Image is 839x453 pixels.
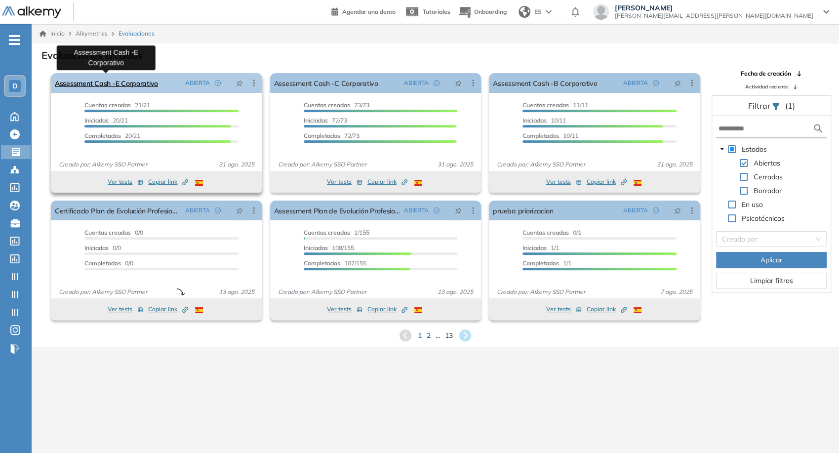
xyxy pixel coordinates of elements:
[367,177,407,186] span: Copiar link
[304,101,350,109] span: Cuentas creadas
[423,8,450,15] span: Tutoriales
[41,49,142,61] h3: Evaluaciones creadas
[474,8,507,15] span: Onboarding
[148,303,188,315] button: Copiar link
[812,123,824,135] img: search icon
[653,80,659,86] span: check-circle
[148,305,188,314] span: Copiar link
[215,288,258,296] span: 13 ago. 2025
[615,4,813,12] span: [PERSON_NAME]
[740,212,787,224] span: Psicotécnicos
[304,229,350,236] span: Cuentas creadas
[84,132,121,139] span: Completados
[84,101,131,109] span: Cuentas creadas
[445,330,453,341] span: 13
[522,132,578,139] span: 10/11
[634,307,641,313] img: ESP
[587,303,627,315] button: Copiar link
[546,176,582,188] button: Ver tests
[304,101,369,109] span: 73/73
[215,207,221,213] span: check-circle
[653,207,659,213] span: check-circle
[742,214,785,223] span: Psicotécnicos
[84,244,121,251] span: 0/0
[740,143,769,155] span: Estados
[623,206,648,215] span: ABIERTA
[427,330,431,341] span: 2
[716,273,827,288] button: Limpiar filtros
[418,330,422,341] span: 1
[522,244,559,251] span: 1/1
[148,176,188,188] button: Copiar link
[667,203,688,218] button: pushpin
[522,259,559,267] span: Completados
[195,307,203,313] img: ESP
[84,101,150,109] span: 21/21
[587,305,627,314] span: Copiar link
[185,79,210,87] span: ABIERTA
[667,75,688,91] button: pushpin
[615,12,813,20] span: [PERSON_NAME][EMAIL_ADDRESS][PERSON_NAME][DOMAIN_NAME]
[434,80,439,86] span: check-circle
[404,206,429,215] span: ABIERTA
[304,117,347,124] span: 72/73
[55,288,151,296] span: Creado por: Alkemy SSO Partner
[493,160,589,169] span: Creado por: Alkemy SSO Partner
[522,229,581,236] span: 0/1
[534,7,542,16] span: ES
[84,229,143,236] span: 0/0
[2,6,61,19] img: Logo
[236,206,243,214] span: pushpin
[785,100,795,112] span: (1)
[84,244,109,251] span: Iniciadas
[274,160,370,169] span: Creado por: Alkemy SSO Partner
[55,201,181,220] a: Certificado Plan de Evolución Profesional
[434,207,439,213] span: check-circle
[414,180,422,186] img: ESP
[750,275,793,286] span: Limpiar filtros
[458,1,507,23] button: Onboarding
[84,259,133,267] span: 0/0
[752,157,782,169] span: Abiertas
[84,132,140,139] span: 20/21
[716,252,827,268] button: Aplicar
[748,101,772,111] span: Filtrar
[40,29,65,38] a: Inicio
[674,79,681,87] span: pushpin
[522,101,588,109] span: 11/11
[84,259,121,267] span: Completados
[522,259,571,267] span: 1/1
[522,132,559,139] span: Completados
[436,330,440,341] span: ...
[754,172,783,181] span: Cerradas
[493,73,597,93] a: Assessment Cash -B Corporativo
[634,180,641,186] img: ESP
[741,69,791,78] span: Fecha de creación
[653,160,696,169] span: 31 ago. 2025
[304,259,340,267] span: Completados
[752,185,784,197] span: Borrador
[546,10,552,14] img: arrow
[754,159,780,167] span: Abiertas
[367,305,407,314] span: Copiar link
[587,176,627,188] button: Copiar link
[331,5,396,17] a: Agendar una demo
[76,30,108,37] span: Alkymetrics
[229,203,250,218] button: pushpin
[327,303,362,315] button: Ver tests
[55,73,158,93] a: Assessment Cash -E Corporativo
[367,176,407,188] button: Copiar link
[229,75,250,91] button: pushpin
[414,307,422,313] img: ESP
[745,83,788,90] span: Actividad reciente
[304,244,328,251] span: Iniciadas
[84,117,109,124] span: Iniciadas
[623,79,648,87] span: ABIERTA
[522,117,547,124] span: Iniciadas
[493,288,589,296] span: Creado por: Alkemy SSO Partner
[522,229,569,236] span: Cuentas creadas
[119,29,155,38] span: Evaluaciones
[455,79,462,87] span: pushpin
[522,101,569,109] span: Cuentas creadas
[656,288,696,296] span: 7 ago. 2025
